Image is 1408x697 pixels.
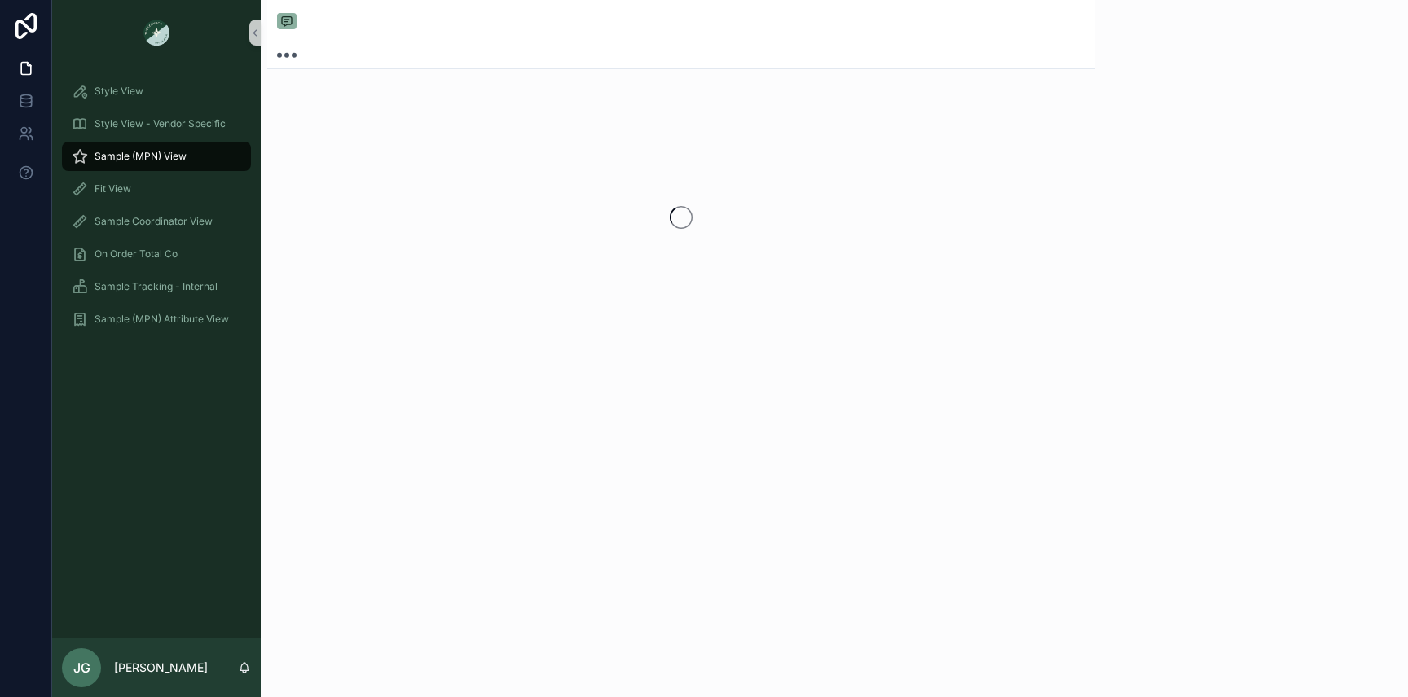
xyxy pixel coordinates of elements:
span: Sample (MPN) Attribute View [95,313,229,326]
a: Sample Coordinator View [62,207,251,236]
p: [PERSON_NAME] [114,660,208,676]
span: Sample Tracking - Internal [95,280,218,293]
span: Sample Coordinator View [95,215,213,228]
a: On Order Total Co [62,239,251,269]
img: App logo [143,20,169,46]
a: Sample (MPN) View [62,142,251,171]
span: JG [73,658,90,677]
a: Sample Tracking - Internal [62,272,251,301]
span: Sample (MPN) View [95,150,187,163]
div: scrollable content [52,65,261,355]
span: Style View [95,85,143,98]
a: Sample (MPN) Attribute View [62,305,251,334]
a: Style View - Vendor Specific [62,109,251,138]
a: Fit View [62,174,251,204]
a: Style View [62,77,251,106]
span: On Order Total Co [95,248,178,261]
span: Style View - Vendor Specific [95,117,226,130]
span: Fit View [95,182,131,195]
